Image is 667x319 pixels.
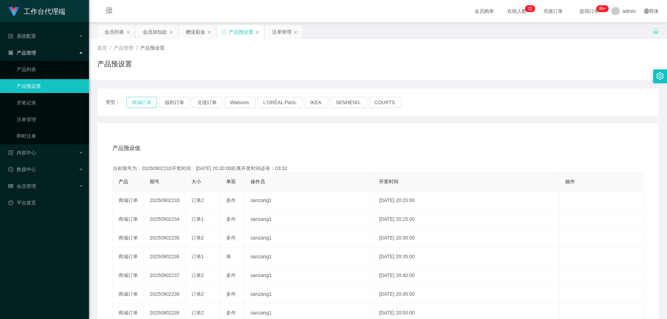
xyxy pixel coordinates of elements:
button: 兑现订单 [192,97,222,108]
td: [DATE] 20:45:00 [373,285,559,304]
p: 2 [530,5,533,12]
i: 图标: close [294,30,298,34]
td: sanzang1 [245,266,373,285]
div: 会员列表 [105,25,124,39]
i: 图标: form [8,34,13,39]
i: 图标: table [8,184,13,188]
td: [DATE] 20:35:00 [373,247,559,266]
a: 即时注单 [17,129,83,143]
span: / [136,45,138,51]
span: 订单2 [191,198,204,203]
td: 20250902234 [144,210,186,229]
i: 图标: global [644,9,649,14]
button: L'ORÉAL Paris. [258,97,303,108]
button: 福利订单 [159,97,190,108]
span: / [110,45,111,51]
td: sanzang1 [245,247,373,266]
span: 操作 [565,179,575,184]
td: 20250902235 [144,229,186,247]
td: 商城订单 [113,285,144,304]
span: 产品预设置 [140,45,165,51]
i: 图标: close [255,30,260,34]
span: 多件 [226,216,236,222]
a: 工作台代理端 [8,8,65,14]
button: Watsons. [224,97,256,108]
div: 当前期号为：20250902233开奖时间：[DATE] 20:20:00距离开奖时间还有：03:32 [113,165,643,172]
span: 期号 [150,179,159,184]
i: 图标: unlock [652,28,659,34]
button: IKEA. [305,97,328,108]
td: [DATE] 20:30:00 [373,229,559,247]
span: 多件 [226,272,236,278]
span: 订单2 [191,310,204,316]
a: 产品预设置 [17,79,83,93]
td: 20250902237 [144,266,186,285]
sup: 1056 [596,5,609,12]
span: 开奖时间 [379,179,398,184]
span: 首页 [97,45,107,51]
span: 操作员 [250,179,265,184]
span: 产品管理 [8,50,36,56]
button: 商城订单 [126,97,157,108]
i: 图标: close [126,30,130,34]
i: 图标: check-circle-o [8,167,13,172]
td: 20250902236 [144,247,186,266]
span: 订单1 [191,254,204,259]
div: 会员加扣款 [143,25,167,39]
div: 注单管理 [272,25,291,39]
td: 20250902233 [144,191,186,210]
span: 产品预设值 [113,144,140,152]
a: 产品列表 [17,62,83,76]
td: sanzang1 [245,285,373,304]
sup: 12 [525,5,535,12]
a: 开奖记录 [17,96,83,110]
span: 订单2 [191,291,204,297]
td: sanzang1 [245,191,373,210]
span: 提现订单 [576,9,602,14]
td: 商城订单 [113,191,144,210]
span: 类型： [106,97,126,108]
div: 赠送彩金 [186,25,205,39]
td: [DATE] 20:20:00 [373,191,559,210]
span: 单双 [226,179,236,184]
a: 注单管理 [17,112,83,126]
button: COURTS. [369,97,402,108]
a: 图标: dashboard平台首页 [8,196,83,210]
i: 图标: setting [656,72,664,80]
p: 1 [528,5,530,12]
span: 内容中心 [8,150,36,156]
button: SENHENG. [330,97,367,108]
td: 商城订单 [113,229,144,247]
h1: 产品预设置 [97,59,132,69]
i: 图标: appstore-o [8,50,13,55]
span: 多件 [226,235,236,241]
i: 图标: menu-fold [97,0,121,23]
span: 在线人数 [504,9,530,14]
td: 商城订单 [113,210,144,229]
span: 多件 [226,310,236,316]
td: sanzang1 [245,229,373,247]
span: 产品 [118,179,128,184]
td: 20250902238 [144,285,186,304]
span: 单 [226,254,231,259]
span: 大小 [191,179,201,184]
span: 订单1 [191,216,204,222]
td: [DATE] 20:25:00 [373,210,559,229]
span: 产品管理 [114,45,133,51]
span: 多件 [226,198,236,203]
span: 多件 [226,291,236,297]
i: 图标: sync [221,30,226,34]
i: 图标: profile [8,150,13,155]
td: [DATE] 20:40:00 [373,266,559,285]
span: 会员管理 [8,183,36,189]
div: 产品预设置 [229,25,253,39]
i: 图标: close [207,30,212,34]
td: sanzang1 [245,210,373,229]
i: 图标: close [169,30,173,34]
span: 充值订单 [540,9,566,14]
span: 系统配置 [8,33,36,39]
h1: 工作台代理端 [24,0,65,23]
span: 订单2 [191,235,204,241]
img: logo.9652507e.png [8,7,19,17]
span: 数据中心 [8,167,36,172]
